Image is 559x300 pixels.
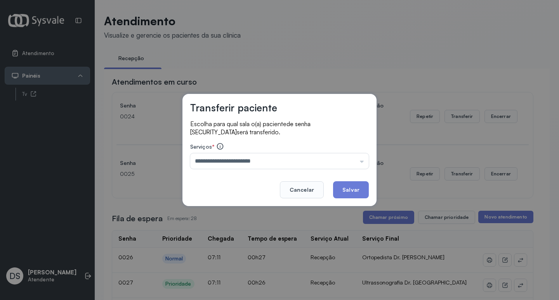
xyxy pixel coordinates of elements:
span: Serviços [190,143,212,150]
p: Escolha para qual sala o(a) paciente será transferido. [190,120,369,136]
h3: Transferir paciente [190,102,277,114]
button: Salvar [333,181,369,198]
button: Cancelar [280,181,324,198]
span: de senha [SECURITY_DATA] [190,120,311,136]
